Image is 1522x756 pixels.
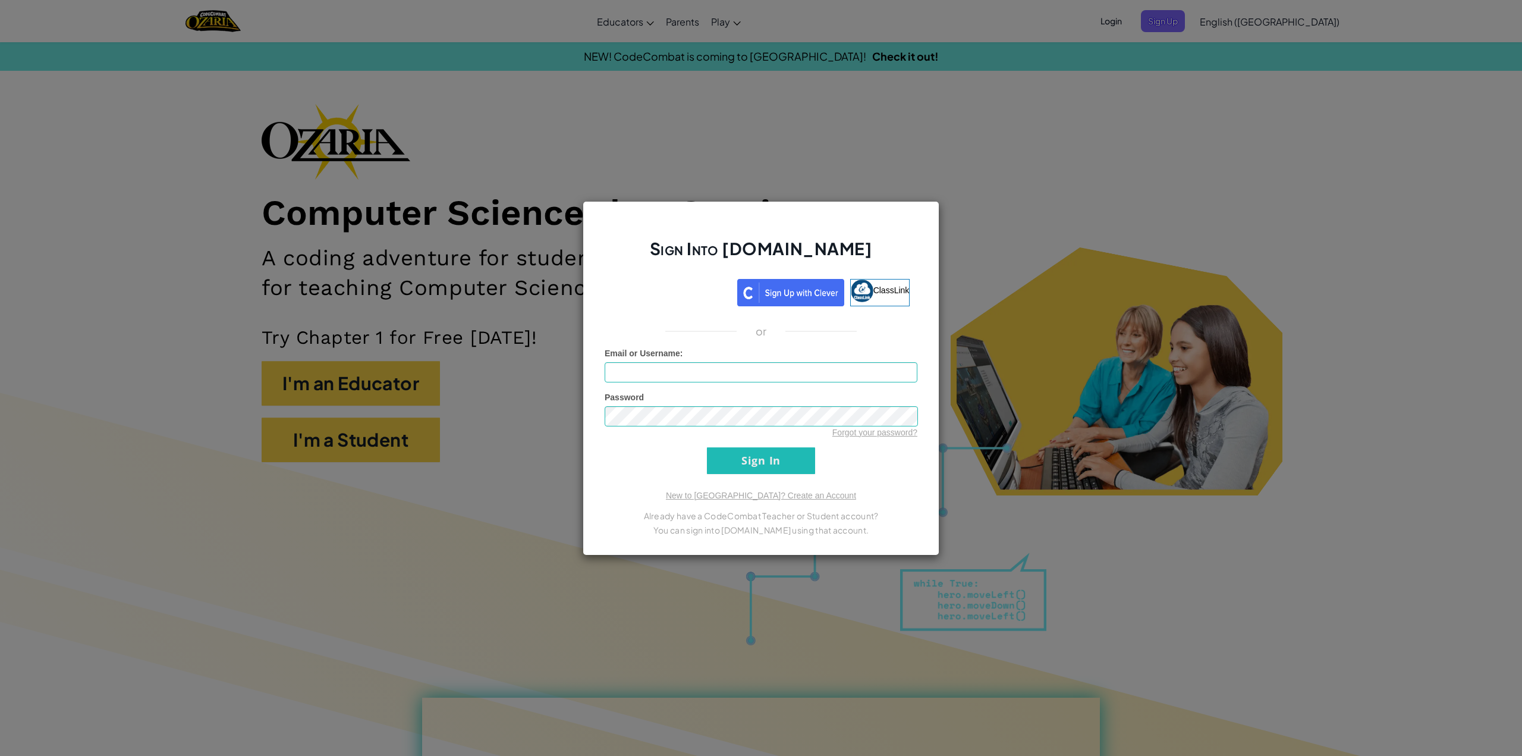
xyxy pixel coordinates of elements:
[605,393,644,402] span: Password
[707,447,815,474] input: Sign In
[737,279,844,306] img: clever_sso_button@2x.png
[605,237,917,272] h2: Sign Into [DOMAIN_NAME]
[873,285,910,294] span: ClassLink
[605,347,683,359] label: :
[832,428,917,437] a: Forgot your password?
[605,509,917,523] p: Already have a CodeCombat Teacher or Student account?
[756,324,767,338] p: or
[605,523,917,537] p: You can sign into [DOMAIN_NAME] using that account.
[851,280,873,302] img: classlink-logo-small.png
[606,278,737,304] iframe: Sign in with Google Button
[666,491,856,500] a: New to [GEOGRAPHIC_DATA]? Create an Account
[605,349,680,358] span: Email or Username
